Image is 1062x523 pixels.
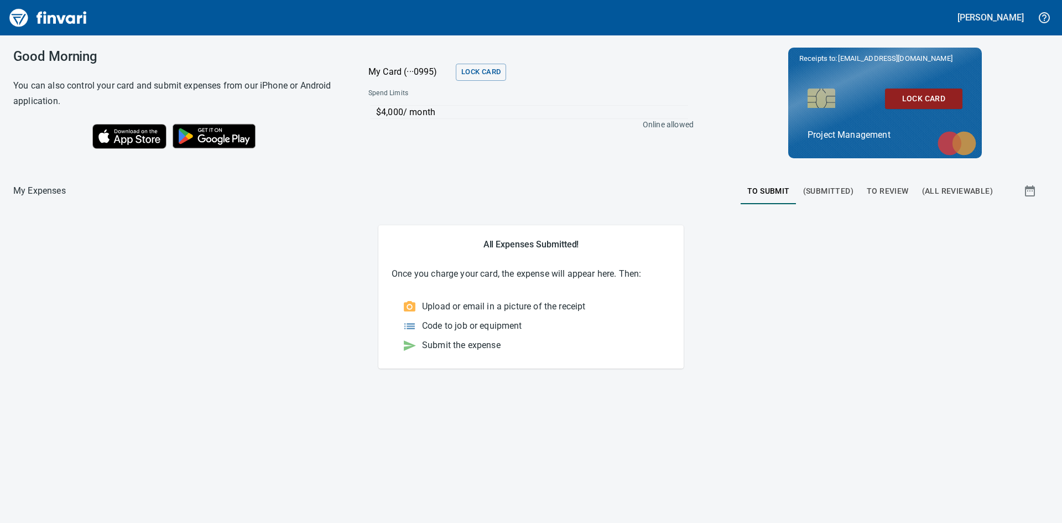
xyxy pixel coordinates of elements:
span: Spend Limits [368,88,550,99]
span: Lock Card [461,66,501,79]
p: Code to job or equipment [422,319,522,333]
nav: breadcrumb [13,184,66,198]
img: Finvari [7,4,90,31]
button: Lock Card [456,64,506,81]
span: (All Reviewable) [922,184,993,198]
button: Lock Card [885,89,962,109]
img: Download on the App Store [92,124,166,149]
p: Online allowed [360,119,694,130]
h6: You can also control your card and submit expenses from our iPhone or Android application. [13,78,341,109]
img: Get it on Google Play [166,118,262,154]
button: Show transactions within a particular date range [1013,178,1049,204]
button: [PERSON_NAME] [955,9,1027,26]
span: To Review [867,184,909,198]
p: $4,000 / month [376,106,688,119]
h5: [PERSON_NAME] [957,12,1024,23]
span: (Submitted) [803,184,853,198]
h3: Good Morning [13,49,341,64]
p: Upload or email in a picture of the receipt [422,300,585,313]
p: Once you charge your card, the expense will appear here. Then: [392,267,670,281]
p: Submit the expense [422,339,501,352]
p: Project Management [808,128,962,142]
p: Receipts to: [799,53,971,64]
p: My Card (···0995) [368,65,451,79]
span: Lock Card [894,92,954,106]
img: mastercard.svg [932,126,982,161]
p: My Expenses [13,184,66,198]
span: [EMAIL_ADDRESS][DOMAIN_NAME] [837,53,953,64]
h5: All Expenses Submitted! [392,239,670,250]
span: To Submit [747,184,790,198]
